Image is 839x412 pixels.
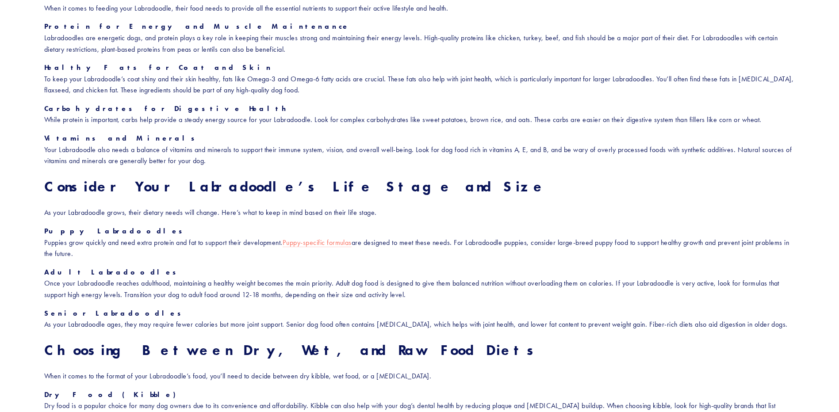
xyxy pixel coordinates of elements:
p: When it comes to the format of your Labradoodle’s food, you’ll need to decide between dry kibble,... [44,370,795,382]
strong: Vitamins and Minerals [44,134,199,142]
a: Puppy-specific formulas [283,238,352,248]
strong: Protein for Energy and Muscle Maintenance [44,22,350,31]
p: Labradoodles are energetic dogs, and protein plays a key role in keeping their muscles strong and... [44,21,795,55]
p: While protein is important, carbs help provide a steady energy source for your Labradoodle. Look ... [44,103,795,126]
strong: Senior Labradoodles [44,309,186,317]
strong: Puppy Labradoodles [44,227,188,235]
p: When it comes to feeding your Labradoodle, their food needs to provide all the essential nutrient... [44,3,795,14]
strong: Adult Labradoodles [44,268,181,276]
strong: Dry Food (Kibble) [44,390,181,399]
p: As your Labradoodle ages, they may require fewer calories but more joint support. Senior dog food... [44,308,795,330]
p: As your Labradoodle grows, their dietary needs will change. Here’s what to keep in mind based on ... [44,207,795,218]
strong: Carbohydrates for Digestive Health [44,104,291,113]
p: To keep your Labradoodle’s coat shiny and their skin healthy, fats like Omega-3 and Omega-6 fatty... [44,62,795,96]
strong: Healthy Fats for Coat and Skin [44,63,272,72]
strong: Consider Your Labradoodle’s Life Stage and Size [44,178,546,195]
p: Puppies grow quickly and need extra protein and fat to support their development. are designed to... [44,225,795,259]
strong: Choosing Between Dry, Wet, and Raw Food Diets [44,341,540,359]
p: Once your Labradoodle reaches adulthood, maintaining a healthy weight becomes the main priority. ... [44,267,795,301]
p: Your Labradoodle also needs a balance of vitamins and minerals to support their immune system, vi... [44,133,795,167]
